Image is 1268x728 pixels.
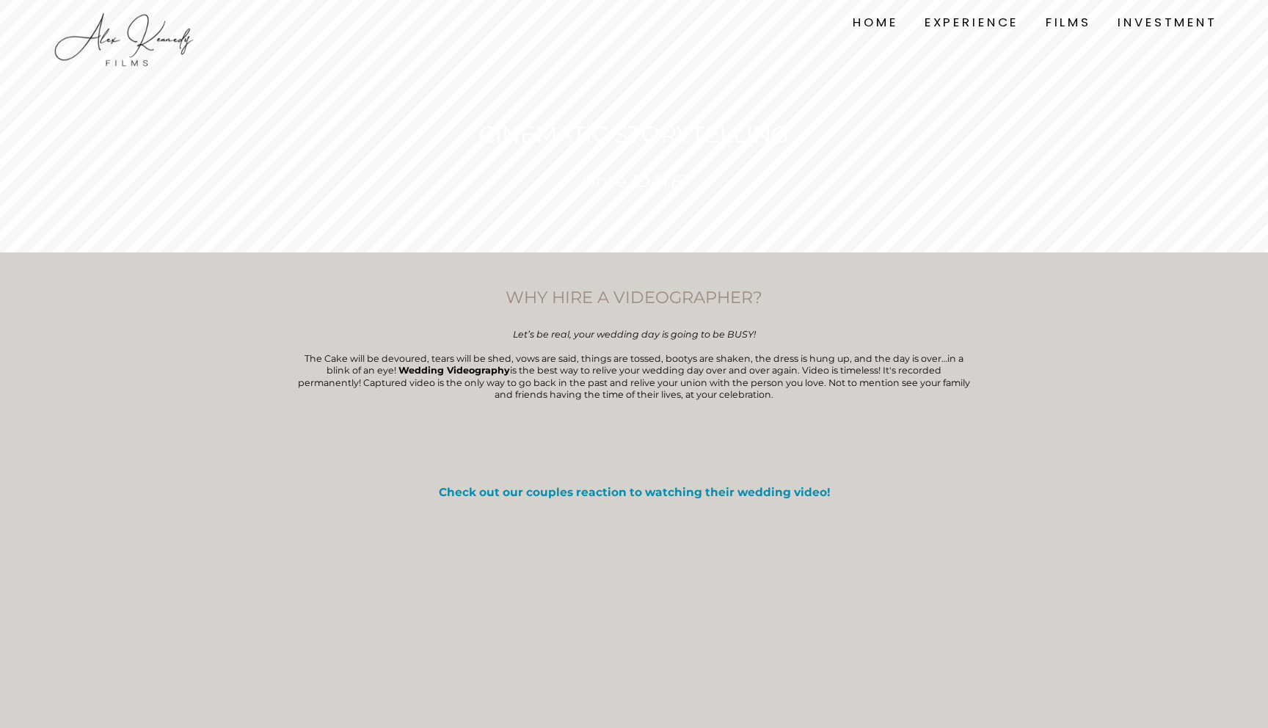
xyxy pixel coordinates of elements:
[513,329,756,340] em: Let’s be real, your wedding day is going to be BUSY!
[439,485,830,499] strong: Check out our couples reaction to watching their wedding video!
[1118,12,1217,32] a: INVESTMENT
[1046,12,1091,32] a: FILMS
[51,10,197,69] img: Alex Kennedy Films
[925,12,1019,32] a: EXPERIENCE
[581,171,687,192] em: Since [DATE]
[51,10,197,34] a: Alex Kennedy Films
[398,365,510,376] strong: Wedding Videography
[296,286,973,309] h4: WHY HIRE A VIDEOGRAPHER?
[479,120,789,148] span: CINEMATIC STORYTELLING
[296,329,973,401] p: The Cake will be devoured, tears will be shed, vows are said, things are tossed, bootys are shake...
[853,12,897,32] a: HOME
